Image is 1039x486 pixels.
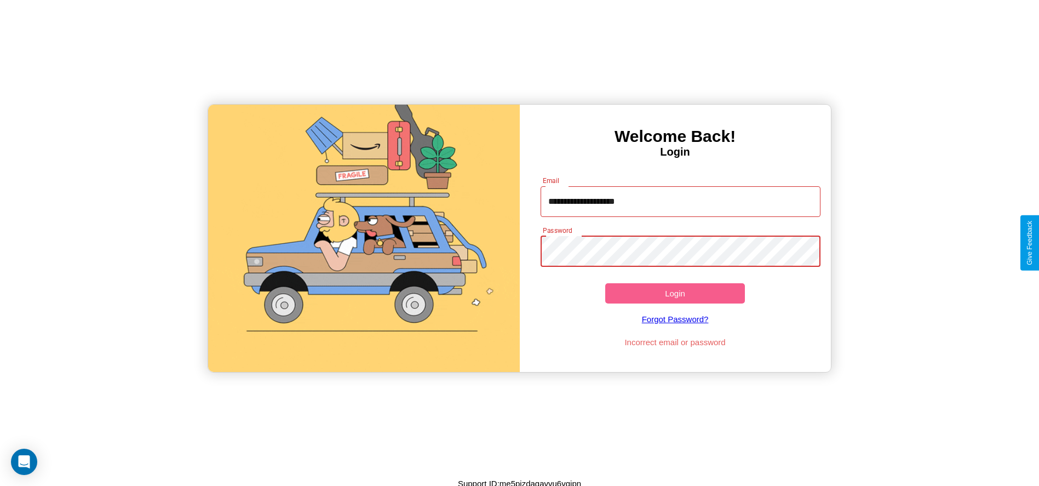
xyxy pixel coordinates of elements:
a: Forgot Password? [535,304,815,335]
div: Open Intercom Messenger [11,449,37,475]
label: Password [543,226,572,235]
div: Give Feedback [1026,221,1034,265]
label: Email [543,176,560,185]
button: Login [605,283,745,304]
p: Incorrect email or password [535,335,815,350]
h4: Login [520,146,831,158]
img: gif [208,105,519,372]
h3: Welcome Back! [520,127,831,146]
